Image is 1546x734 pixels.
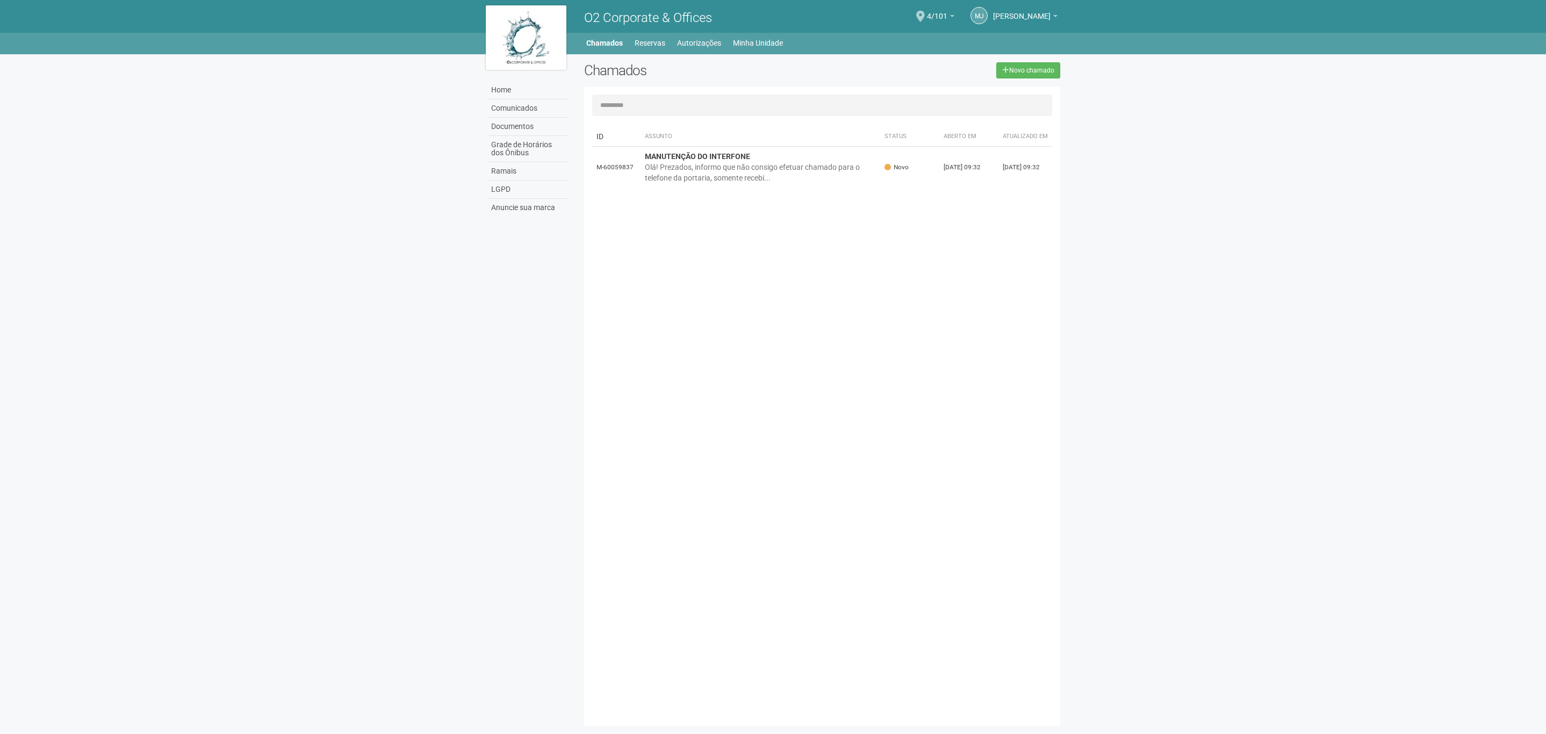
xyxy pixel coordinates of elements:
[586,35,623,51] a: Chamados
[635,35,665,51] a: Reservas
[488,199,568,217] a: Anuncie sua marca
[939,127,998,147] th: Aberto em
[488,99,568,118] a: Comunicados
[488,162,568,181] a: Ramais
[488,81,568,99] a: Home
[584,62,773,78] h2: Chamados
[645,162,876,183] div: Olá! Prezados, informo que não consigo efetuar chamado para o telefone da portaria, somente receb...
[927,2,947,20] span: 4/101
[645,152,750,161] strong: MANUTENÇÃO DO INTERFONE
[927,13,954,22] a: 4/101
[641,127,881,147] th: Assunto
[486,5,566,70] img: logo.jpg
[970,7,988,24] a: MJ
[885,163,909,172] span: Novo
[733,35,783,51] a: Minha Unidade
[939,147,998,188] td: [DATE] 09:32
[592,127,641,147] td: ID
[488,136,568,162] a: Grade de Horários dos Ônibus
[998,147,1052,188] td: [DATE] 09:32
[993,13,1058,22] a: [PERSON_NAME]
[996,62,1060,78] a: Novo chamado
[880,127,939,147] th: Status
[488,118,568,136] a: Documentos
[993,2,1051,20] span: Marcelle Junqueiro
[488,181,568,199] a: LGPD
[677,35,721,51] a: Autorizações
[998,127,1052,147] th: Atualizado em
[584,10,712,25] span: O2 Corporate & Offices
[592,147,641,188] td: M-60059837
